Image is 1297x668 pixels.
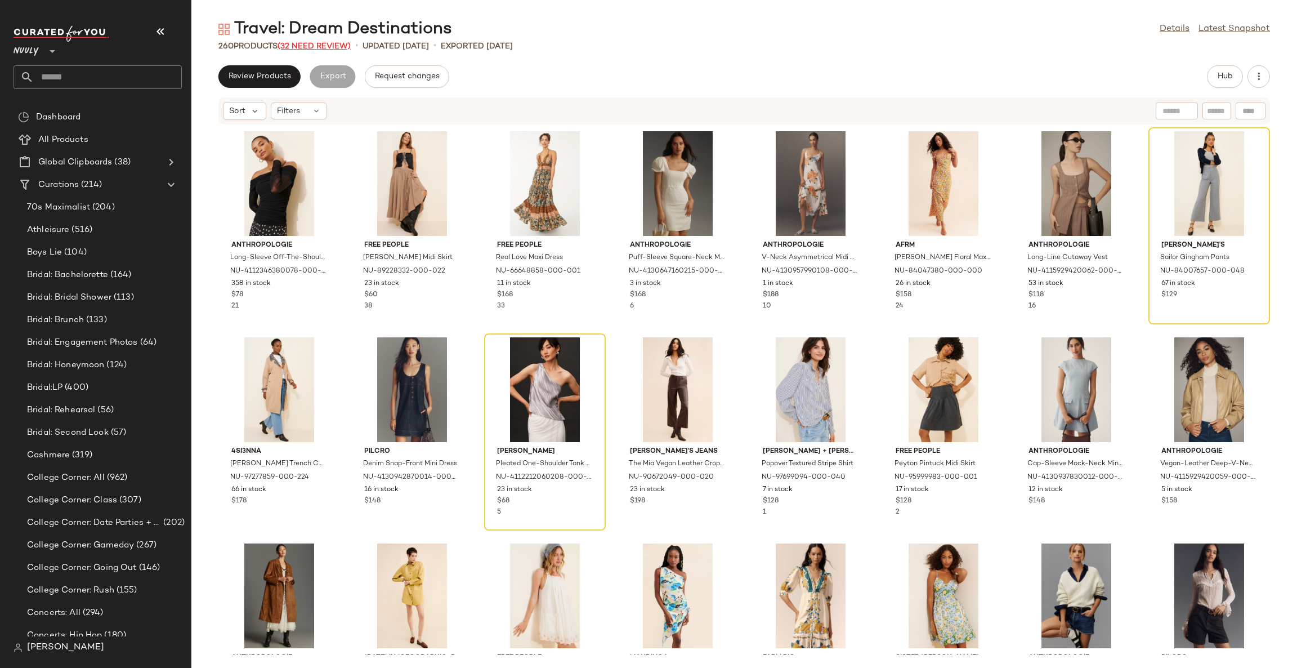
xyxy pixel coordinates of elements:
span: Concerts: All [27,607,80,620]
span: $178 [231,496,247,506]
span: 7 in stock [763,485,793,495]
span: [PERSON_NAME] [497,447,593,457]
span: All Products [38,133,88,146]
span: [PERSON_NAME]'s [1161,241,1257,251]
span: NU-66648858-000-001 [496,266,580,277]
img: 90672049_020_b [621,337,735,442]
span: NU-4130957990108-000-015 [762,266,857,277]
span: 12 in stock [1028,485,1063,495]
span: Bridal: Second Look [27,426,109,439]
span: 24 [896,302,904,310]
span: 4SI3NNA [231,447,327,457]
span: Denim Snap-Front Mini Dress [363,459,457,469]
img: 4130952480154_011_b [754,544,867,648]
span: (113) [111,291,134,304]
span: 66 in stock [231,485,266,495]
button: Review Products [218,65,301,88]
span: NU-84007657-000-048 [1160,266,1245,277]
span: Anthropologie [630,241,726,251]
span: (133) [84,314,107,327]
span: (57) [109,426,127,439]
img: 82594680_000_b4 [621,544,735,648]
span: Real Love Maxi Dress [496,253,563,263]
span: Pilcro [1161,653,1257,663]
span: NU-90672049-000-020 [629,473,714,483]
span: Bridal: Rehearsal [27,404,95,417]
span: Bridal: Brunch [27,314,84,327]
span: [PERSON_NAME] Floral Maxi Dress [895,253,990,263]
span: Cap-Sleeve Mock-Neck Mini Dress [1027,459,1123,469]
span: NU-89228332-000-022 [363,266,445,277]
span: College Corner: Class [27,494,117,507]
span: Anthropologie [231,241,327,251]
a: Details [1160,23,1189,36]
span: NU-84047380-000-000 [895,266,982,277]
span: 1 in stock [763,279,793,289]
span: Athleisure [27,224,69,237]
span: Free People [364,241,460,251]
span: (267) [134,539,156,552]
span: (38) [112,156,131,169]
span: Farm Rio [763,653,858,663]
span: $60 [364,290,378,300]
span: (155) [114,584,137,597]
span: 5 [497,509,501,516]
span: $158 [896,290,911,300]
span: NU-4115929420062-000-020 [1027,266,1123,277]
span: Long-Line Cutaway Vest [1027,253,1108,263]
span: 23 in stock [364,279,399,289]
span: • [433,39,436,53]
span: Puff-Sleeve Square-Neck Mini Dress [629,253,724,263]
img: 4130647160215_010_b [621,131,735,236]
span: NU-4130942870014-000-091 [363,473,459,483]
span: [DATE] in [GEOGRAPHIC_DATA] [364,653,460,663]
span: 358 in stock [231,279,271,289]
span: $148 [364,496,381,506]
span: [PERSON_NAME] + [PERSON_NAME] [763,447,858,457]
a: Latest Snapshot [1198,23,1270,36]
img: 97277859_224_b [222,337,336,442]
span: $78 [231,290,243,300]
span: NU-4115929420059-000-020 [1160,473,1256,483]
span: $168 [497,290,513,300]
img: 89228332_022_b [355,131,469,236]
span: NU-4112346380078-000-001 [230,266,326,277]
span: 6 [630,302,634,310]
span: Filters [277,105,300,117]
img: svg%3e [18,112,29,123]
span: (56) [95,404,114,417]
img: 4115929420059_020_b [1152,337,1266,442]
img: 4130957990108_015_b [754,131,867,236]
span: (124) [104,359,127,372]
span: Long-Sleeve Off-The-Shoulder Sheer Top [230,253,326,263]
span: 70s Maximalist [27,201,90,214]
span: (516) [69,224,92,237]
span: Anthropologie [763,241,858,251]
img: 4125962690010_002_b [1152,544,1266,648]
span: $128 [896,496,911,506]
span: $158 [1161,496,1177,506]
span: (64) [138,336,157,349]
span: (32 Need Review) [278,42,351,51]
span: Dashboard [36,111,80,124]
span: Request changes [374,72,440,81]
span: NU-95999983-000-001 [895,473,977,483]
span: 53 in stock [1028,279,1063,289]
img: 4112346380078_001_b [222,131,336,236]
span: 16 in stock [364,485,399,495]
span: [PERSON_NAME] [27,641,104,654]
span: AFRM [896,241,991,251]
span: Bridal: Engagement Photos [27,336,138,349]
span: $188 [763,290,779,300]
img: 4130942870014_091_b [355,337,469,442]
span: 26 in stock [896,279,931,289]
span: NU-4112212060208-000-007 [496,473,592,483]
div: Products [218,41,351,52]
span: 16 [1028,302,1036,310]
span: (204) [90,201,115,214]
span: [PERSON_NAME] Midi Skirt [363,253,453,263]
button: Hub [1207,65,1243,88]
span: 38 [364,302,372,310]
span: Global Clipboards [38,156,112,169]
span: Anthropologie [231,653,327,663]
